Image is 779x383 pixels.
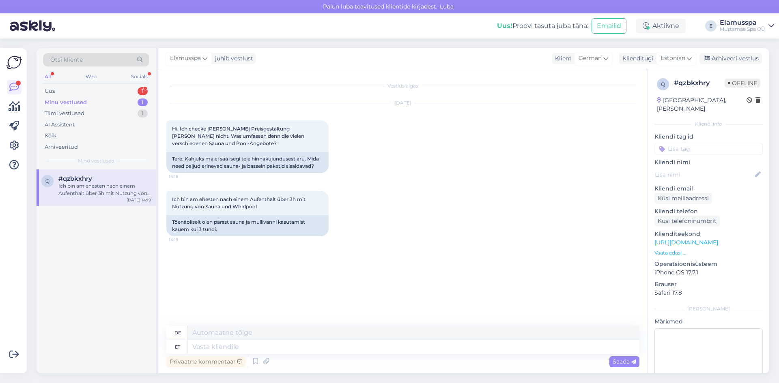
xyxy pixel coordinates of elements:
[45,121,75,129] div: AI Assistent
[45,132,56,140] div: Kõik
[674,78,725,88] div: # qzbkxhry
[654,249,763,257] p: Vaata edasi ...
[654,158,763,167] p: Kliendi nimi
[138,109,148,118] div: 1
[6,55,22,70] img: Askly Logo
[127,197,151,203] div: [DATE] 14:19
[138,87,148,95] div: 1
[138,98,148,107] div: 1
[43,71,52,82] div: All
[661,81,665,87] span: q
[166,215,329,236] div: Tõenäoliselt olen pärast sauna ja mullivanni kasutamist kauem kui 3 tundi.
[50,56,83,64] span: Otsi kliente
[58,182,151,197] div: Ich bin am ehesten nach einem Aufenthalt über 3h mit Nutzung von Sauna und Whirlpool
[654,193,712,204] div: Küsi meiliaadressi
[619,54,654,63] div: Klienditugi
[720,26,765,32] div: Mustamäe Spa OÜ
[497,21,588,31] div: Proovi tasuta juba täna:
[169,173,199,180] span: 14:18
[654,230,763,238] p: Klienditeekond
[166,152,329,173] div: Tere. Kahjuks ma ei saa isegi teie hinnakujundusest aru. Mida need paljud erinevad sauna- ja bass...
[129,71,149,82] div: Socials
[720,19,765,26] div: Elamusspa
[84,71,98,82] div: Web
[169,237,199,243] span: 14:19
[654,280,763,289] p: Brauser
[654,207,763,216] p: Kliendi telefon
[166,99,639,107] div: [DATE]
[654,305,763,312] div: [PERSON_NAME]
[45,178,49,184] span: q
[212,54,253,63] div: juhib vestlust
[725,79,760,88] span: Offline
[661,54,685,63] span: Estonian
[166,356,245,367] div: Privaatne kommentaar
[654,184,763,193] p: Kliendi email
[175,340,180,354] div: et
[636,19,686,33] div: Aktiivne
[172,196,307,210] span: Ich bin am ehesten nach einem Aufenthalt über 3h mit Nutzung von Sauna und Whirlpool
[655,170,753,179] input: Lisa nimi
[170,54,201,63] span: Elamusspa
[654,120,763,128] div: Kliendi info
[699,53,762,64] div: Arhiveeri vestlus
[579,54,602,63] span: German
[654,133,763,141] p: Kliendi tag'id
[657,96,747,113] div: [GEOGRAPHIC_DATA], [PERSON_NAME]
[592,18,626,34] button: Emailid
[45,87,55,95] div: Uus
[174,326,181,340] div: de
[45,143,78,151] div: Arhiveeritud
[705,20,717,32] div: E
[58,175,92,182] span: #qzbkxhry
[654,289,763,297] p: Safari 17.8
[45,109,84,118] div: Tiimi vestlused
[654,239,718,246] a: [URL][DOMAIN_NAME]
[166,82,639,90] div: Vestlus algas
[654,260,763,268] p: Operatsioonisüsteem
[654,317,763,326] p: Märkmed
[552,54,572,63] div: Klient
[613,358,636,365] span: Saada
[172,126,306,146] span: Hi. Ich checke [PERSON_NAME] Preisgestaltung [PERSON_NAME] nicht. Was umfassen denn die vielen ve...
[654,143,763,155] input: Lisa tag
[654,216,720,227] div: Küsi telefoninumbrit
[437,3,456,10] span: Luba
[654,268,763,277] p: iPhone OS 17.7.1
[720,19,774,32] a: ElamusspaMustamäe Spa OÜ
[45,98,87,107] div: Minu vestlused
[497,22,512,30] b: Uus!
[78,157,114,165] span: Minu vestlused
